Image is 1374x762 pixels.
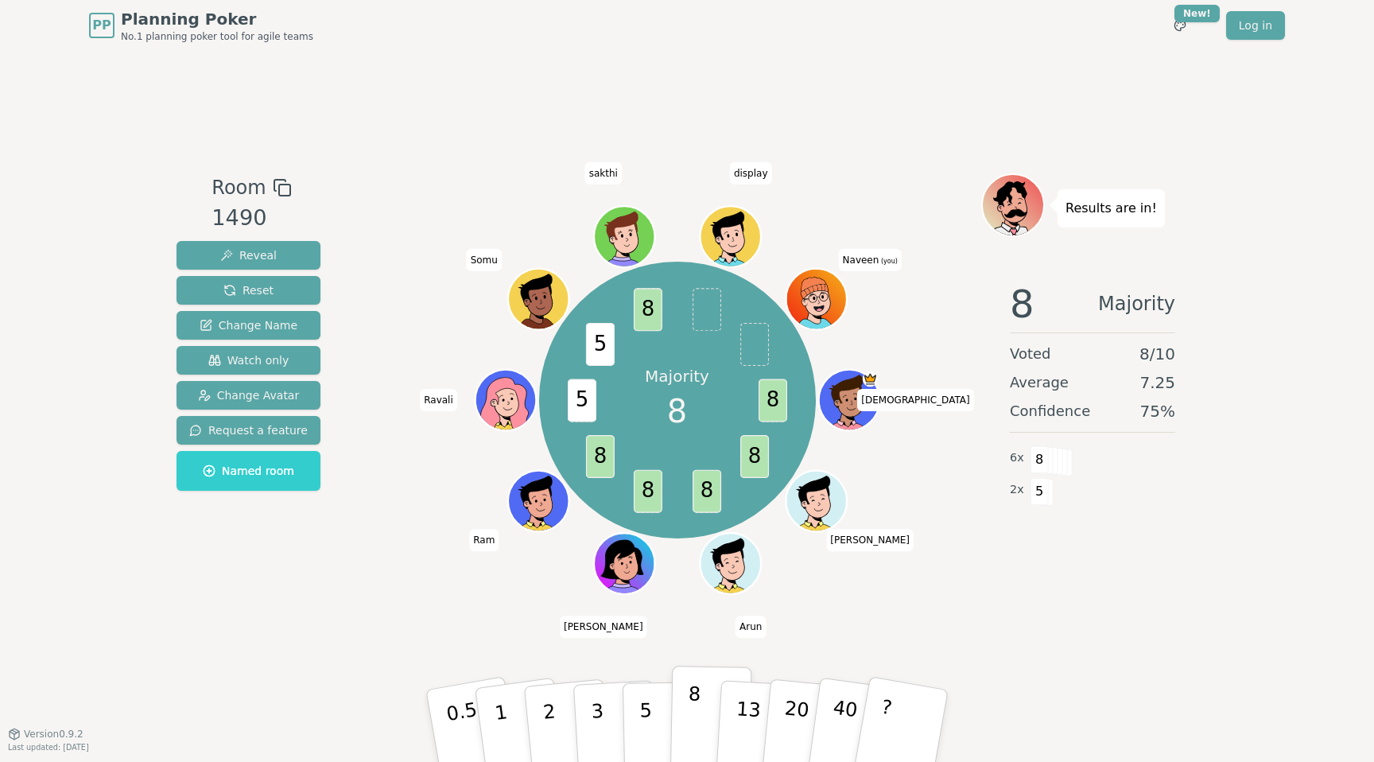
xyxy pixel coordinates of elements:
[1098,285,1175,323] span: Majority
[189,422,308,438] span: Request a feature
[1139,371,1175,394] span: 7.25
[1030,478,1049,505] span: 5
[759,379,787,422] span: 8
[420,389,457,411] span: Click to change your name
[1065,197,1157,220] p: Results are in!
[862,371,877,387] span: Shiva is the host
[585,162,622,185] span: Click to change your name
[1010,371,1069,394] span: Average
[212,202,291,235] div: 1490
[740,435,769,478] span: 8
[177,276,320,305] button: Reset
[223,282,274,298] span: Reset
[203,463,294,479] span: Named room
[24,728,83,741] span: Version 0.9.2
[220,247,277,263] span: Reveal
[8,728,83,741] button: Version0.9.2
[585,322,614,365] span: 5
[1010,285,1034,323] span: 8
[730,162,772,185] span: Click to change your name
[1174,5,1220,22] div: New!
[1010,343,1051,365] span: Voted
[208,352,289,368] span: Watch only
[1140,400,1175,422] span: 75 %
[787,270,844,328] button: Click to change your avatar
[568,379,596,422] span: 5
[826,529,914,551] span: Click to change your name
[1010,400,1090,422] span: Confidence
[89,8,313,43] a: PPPlanning PokerNo.1 planning poker tool for agile teams
[693,469,721,512] span: 8
[839,249,902,271] span: Click to change your name
[736,616,766,638] span: Click to change your name
[879,258,898,265] span: (you)
[1139,343,1175,365] span: 8 / 10
[177,311,320,340] button: Change Name
[1226,11,1285,40] a: Log in
[857,389,973,411] span: Click to change your name
[121,30,313,43] span: No.1 planning poker tool for agile teams
[177,416,320,445] button: Request a feature
[200,317,297,333] span: Change Name
[198,387,300,403] span: Change Avatar
[8,743,89,752] span: Last updated: [DATE]
[177,451,320,491] button: Named room
[467,249,502,271] span: Click to change your name
[633,469,662,512] span: 8
[667,387,687,435] span: 8
[177,381,320,410] button: Change Avatar
[1010,481,1024,499] span: 2 x
[177,346,320,375] button: Watch only
[469,529,499,551] span: Click to change your name
[92,16,111,35] span: PP
[212,173,266,202] span: Room
[121,8,313,30] span: Planning Poker
[1166,11,1194,40] button: New!
[1030,446,1049,473] span: 8
[560,616,647,638] span: Click to change your name
[633,288,662,331] span: 8
[1010,449,1024,467] span: 6 x
[645,365,709,387] p: Majority
[585,435,614,478] span: 8
[177,241,320,270] button: Reveal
